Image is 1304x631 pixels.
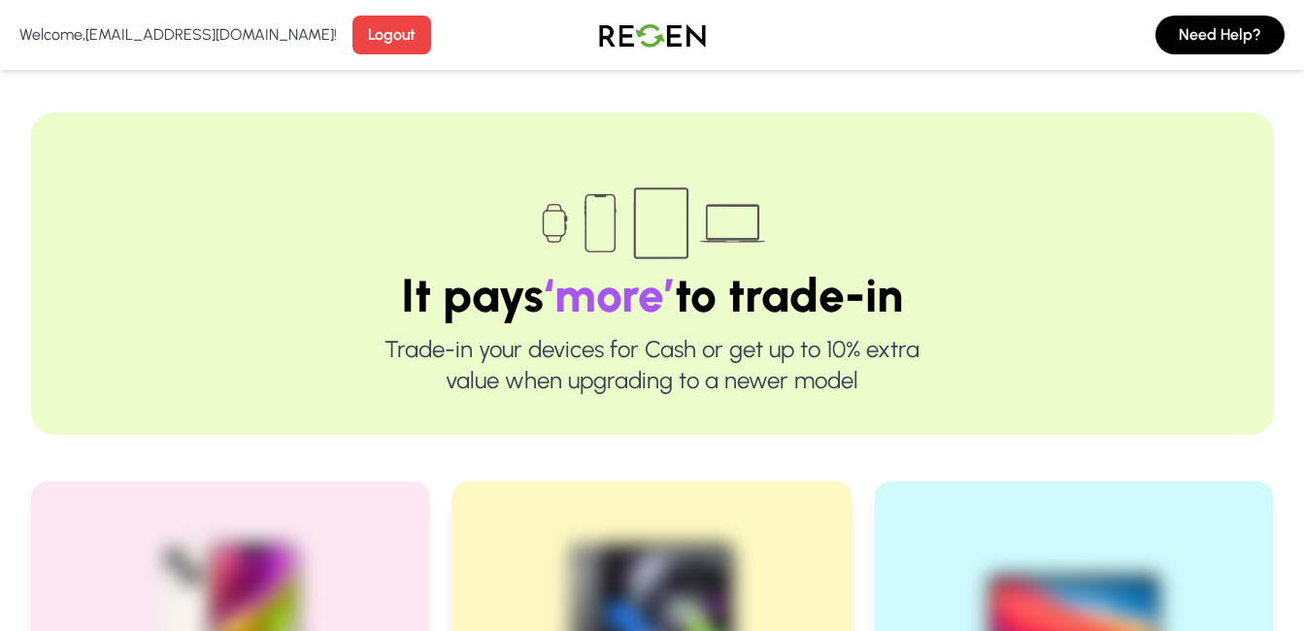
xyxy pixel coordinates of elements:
[352,16,431,54] button: Logout
[531,175,774,272] img: Trade-in devices
[93,272,1212,318] h1: It pays to trade-in
[544,267,675,323] span: ‘more’
[93,334,1212,396] p: Trade-in your devices for Cash or get up to 10% extra value when upgrading to a newer model
[1155,16,1285,54] button: Need Help?
[19,23,337,47] p: Welcome, [EMAIL_ADDRESS][DOMAIN_NAME] !
[585,8,720,62] img: Logo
